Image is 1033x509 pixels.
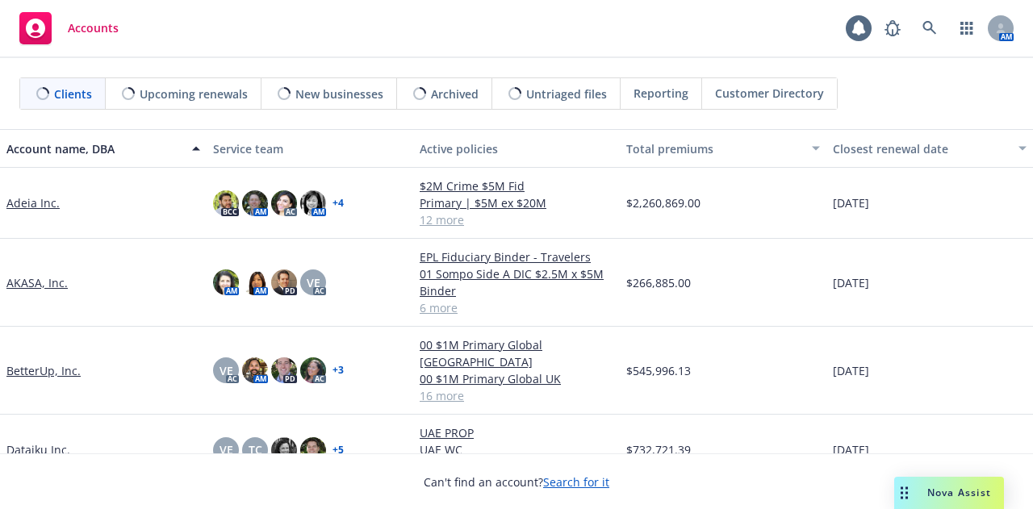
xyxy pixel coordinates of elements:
[894,477,1004,509] button: Nova Assist
[6,194,60,211] a: Adeia Inc.
[826,129,1033,168] button: Closest renewal date
[68,22,119,35] span: Accounts
[626,274,691,291] span: $266,885.00
[300,357,326,383] img: photo
[543,474,609,490] a: Search for it
[242,190,268,216] img: photo
[295,86,383,102] span: New businesses
[626,140,802,157] div: Total premiums
[420,336,613,370] a: 00 $1M Primary Global [GEOGRAPHIC_DATA]
[715,85,824,102] span: Customer Directory
[6,441,70,458] a: Dataiku Inc.
[420,211,613,228] a: 12 more
[140,86,248,102] span: Upcoming renewals
[213,140,407,157] div: Service team
[626,441,691,458] span: $732,721.39
[833,274,869,291] span: [DATE]
[300,437,326,463] img: photo
[207,129,413,168] button: Service team
[420,265,613,299] a: 01 Sompo Side A DIC $2.5M x $5M Binder
[300,190,326,216] img: photo
[413,129,620,168] button: Active policies
[424,474,609,490] span: Can't find an account?
[951,12,983,44] a: Switch app
[271,190,297,216] img: photo
[431,86,479,102] span: Archived
[626,362,691,379] span: $545,996.13
[271,437,297,463] img: photo
[332,445,344,455] a: + 5
[307,274,320,291] span: VE
[213,190,239,216] img: photo
[271,357,297,383] img: photo
[833,362,869,379] span: [DATE]
[242,269,268,295] img: photo
[833,140,1009,157] div: Closest renewal date
[420,140,613,157] div: Active policies
[634,85,688,102] span: Reporting
[420,177,613,194] a: $2M Crime $5M Fid
[420,194,613,211] a: Primary | $5M ex $20M
[6,274,68,291] a: AKASA, Inc.
[833,194,869,211] span: [DATE]
[914,12,946,44] a: Search
[220,362,233,379] span: VE
[420,387,613,404] a: 16 more
[332,198,344,208] a: + 4
[6,140,182,157] div: Account name, DBA
[13,6,125,51] a: Accounts
[420,424,613,441] a: UAE PROP
[927,486,991,499] span: Nova Assist
[894,477,914,509] div: Drag to move
[213,269,239,295] img: photo
[271,269,297,295] img: photo
[54,86,92,102] span: Clients
[420,299,613,316] a: 6 more
[876,12,909,44] a: Report a Bug
[6,362,81,379] a: BetterUp, Inc.
[242,357,268,383] img: photo
[420,441,613,458] a: UAE WC
[220,441,233,458] span: VE
[332,365,344,375] a: + 3
[620,129,826,168] button: Total premiums
[626,194,701,211] span: $2,260,869.00
[833,441,869,458] span: [DATE]
[249,441,262,458] span: TC
[420,370,613,387] a: 00 $1M Primary Global UK
[420,248,613,265] a: EPL Fiduciary Binder - Travelers
[526,86,607,102] span: Untriaged files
